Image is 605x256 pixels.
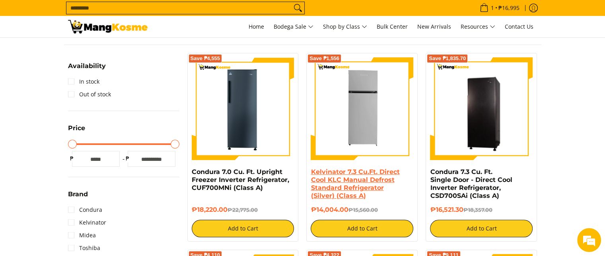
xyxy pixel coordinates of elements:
[68,63,106,69] span: Availability
[323,22,367,32] span: Shop by Class
[373,16,412,37] a: Bulk Center
[463,207,492,213] del: ₱18,357.00
[46,77,110,158] span: We're online!
[192,206,294,214] h6: ₱18,220.00
[311,206,413,214] h6: ₱14,004.00
[191,56,220,61] span: Save ₱4,555
[245,16,268,37] a: Home
[68,191,88,203] summary: Open
[249,23,264,30] span: Home
[319,16,371,37] a: Shop by Class
[192,57,294,160] img: Condura 7.0 Cu. Ft. Upright Freezer Inverter Refrigerator, CUF700MNi (Class A)
[270,16,317,37] a: Bodega Sale
[430,206,533,214] h6: ₱16,521.30
[4,171,152,199] textarea: Type your message and hit 'Enter'
[41,45,134,55] div: Chat with us now
[311,57,413,160] img: Kelvinator 7.3 Cu.Ft. Direct Cool KLC Manual Defrost Standard Refrigerator (Silver) (Class A)
[348,207,377,213] del: ₱15,560.00
[477,4,522,12] span: •
[192,220,294,237] button: Add to Cart
[505,23,533,30] span: Contact Us
[192,168,289,192] a: Condura 7.0 Cu. Ft. Upright Freezer Inverter Refrigerator, CUF700MNi (Class A)
[490,5,495,11] span: 1
[68,125,85,131] span: Price
[68,63,106,75] summary: Open
[68,191,88,197] span: Brand
[430,59,533,159] img: Condura 7.3 Cu. Ft. Single Door - Direct Cool Inverter Refrigerator, CSD700SAi (Class A)
[68,75,99,88] a: In stock
[497,5,521,11] span: ₱16,995
[429,56,466,61] span: Save ₱1,835.70
[417,23,451,30] span: New Arrivals
[430,168,512,199] a: Condura 7.3 Cu. Ft. Single Door - Direct Cool Inverter Refrigerator, CSD700SAi (Class A)
[461,22,495,32] span: Resources
[274,22,313,32] span: Bodega Sale
[228,207,258,213] del: ₱22,775.00
[68,216,106,229] a: Kelvinator
[311,220,413,237] button: Add to Cart
[430,220,533,237] button: Add to Cart
[501,16,537,37] a: Contact Us
[68,242,100,254] a: Toshiba
[309,56,339,61] span: Save ₱1,556
[311,168,399,199] a: Kelvinator 7.3 Cu.Ft. Direct Cool KLC Manual Defrost Standard Refrigerator (Silver) (Class A)
[130,4,150,23] div: Minimize live chat window
[377,23,408,30] span: Bulk Center
[68,203,102,216] a: Condura
[457,16,499,37] a: Resources
[68,229,96,242] a: Midea
[156,16,537,37] nav: Main Menu
[292,2,304,14] button: Search
[68,125,85,137] summary: Open
[413,16,455,37] a: New Arrivals
[68,20,148,33] img: Bodega Sale Refrigerator l Mang Kosme: Home Appliances Warehouse Sale
[68,88,111,101] a: Out of stock
[124,154,132,162] span: ₱
[68,154,76,162] span: ₱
